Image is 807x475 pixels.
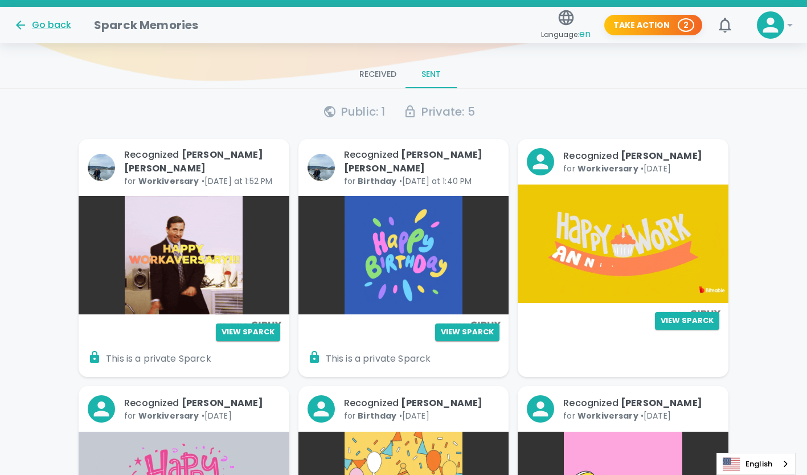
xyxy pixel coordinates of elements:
p: Recognized [563,396,719,410]
span: [PERSON_NAME] [PERSON_NAME] [124,148,263,175]
img: dHbFJOR3DKfwzxGShh [79,196,289,314]
p: Recognized [563,149,719,163]
div: Private : 5 [403,103,475,121]
span: Birthday [358,410,396,421]
img: JksahSdnH6BX1WEtlc [298,196,509,314]
div: Public : 1 [323,103,385,121]
span: [PERSON_NAME] [182,396,263,410]
p: for • [DATE] [563,410,719,421]
button: View Sparck [655,312,719,330]
p: for • [DATE] [344,410,500,421]
span: [PERSON_NAME] [621,396,702,410]
p: for • [DATE] [563,163,719,174]
button: Received [350,61,405,88]
div: Language [716,453,796,475]
img: Picture of Belen Caro Lopez [88,154,115,181]
span: [PERSON_NAME] [621,149,702,162]
img: zsPyUZ2Izu5U2LmCeu [518,185,728,303]
button: View Sparck [216,324,280,341]
span: This is a private Sparck [88,350,211,368]
img: Picture of Belen Caro Lopez [308,154,335,181]
p: Recognized [344,148,500,175]
h1: Sparck Memories [94,16,198,34]
img: Powered by GIPHY [436,321,504,329]
aside: Language selected: English [716,453,796,475]
span: en [579,27,591,40]
button: Go back [14,18,71,32]
span: This is a private Sparck [308,350,431,368]
a: English [717,453,795,474]
span: Workiversary [577,163,638,174]
span: Birthday [358,175,396,187]
p: for • [DATE] [124,410,280,421]
p: for • [DATE] at 1:52 PM [124,175,280,187]
span: Workiversary [138,175,199,187]
button: Language:en [536,5,595,46]
span: [PERSON_NAME] [PERSON_NAME] [344,148,483,175]
p: 2 [683,19,689,31]
p: Recognized [124,396,280,410]
button: Take Action 2 [604,15,702,36]
button: View Sparck [435,324,499,341]
button: Sent [405,61,457,88]
img: Powered by GIPHY [216,321,285,329]
p: for • [DATE] at 1:40 PM [344,175,500,187]
img: Powered by GIPHY [656,310,724,317]
span: Workiversary [577,410,638,421]
span: Language: [541,27,591,42]
span: [PERSON_NAME] [401,396,482,410]
span: Workiversary [138,410,199,421]
p: Recognized [344,396,500,410]
p: Recognized [124,148,280,175]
